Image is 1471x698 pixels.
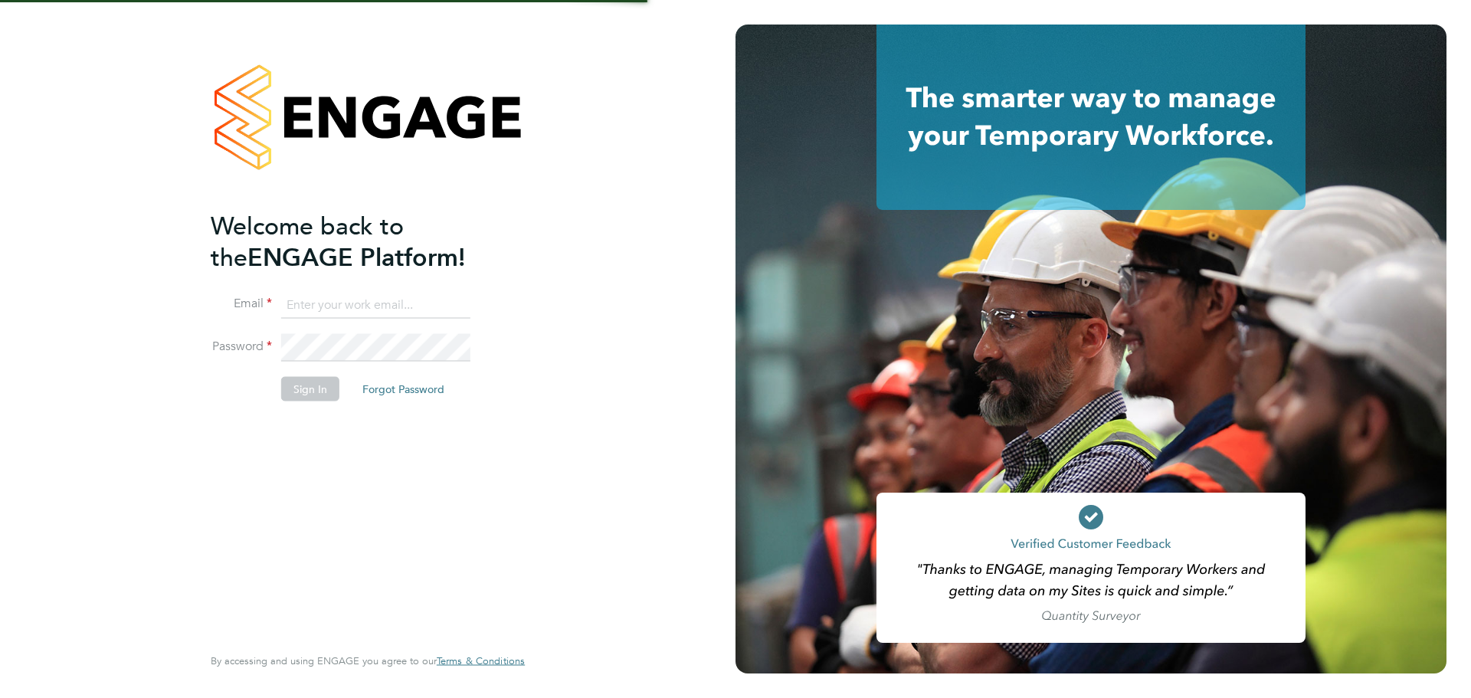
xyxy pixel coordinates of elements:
span: Terms & Conditions [437,654,525,667]
a: Terms & Conditions [437,655,525,667]
button: Forgot Password [350,377,457,401]
input: Enter your work email... [281,291,470,319]
button: Sign In [281,377,339,401]
h2: ENGAGE Platform! [211,210,509,273]
label: Email [211,296,272,312]
span: By accessing and using ENGAGE you agree to our [211,654,525,667]
label: Password [211,339,272,355]
span: Welcome back to the [211,211,404,272]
